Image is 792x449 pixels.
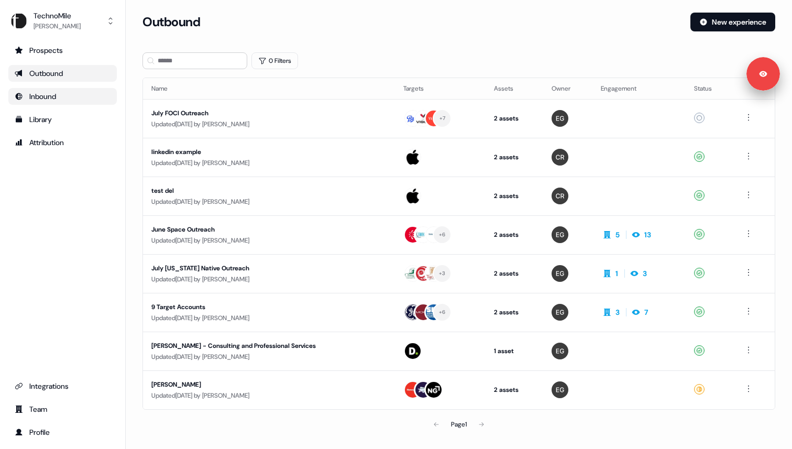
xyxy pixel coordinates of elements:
[8,401,117,418] a: Go to team
[439,269,446,278] div: + 3
[439,308,446,317] div: + 6
[644,229,651,240] div: 13
[151,341,349,351] div: [PERSON_NAME] - Consulting and Professional Services
[494,385,535,395] div: 2 assets
[494,229,535,240] div: 2 assets
[592,78,686,99] th: Engagement
[151,224,349,235] div: June Space Outreach
[552,343,568,359] img: Erica
[395,78,485,99] th: Targets
[8,88,117,105] a: Go to Inbound
[34,21,81,31] div: [PERSON_NAME]
[15,137,111,148] div: Attribution
[15,114,111,125] div: Library
[552,188,568,204] img: Cary
[686,78,734,99] th: Status
[615,307,620,317] div: 3
[8,8,117,34] button: TechnoMile[PERSON_NAME]
[494,152,535,162] div: 2 assets
[552,304,568,321] img: Erica
[644,307,648,317] div: 7
[151,390,387,401] div: Updated [DATE] by [PERSON_NAME]
[15,427,111,437] div: Profile
[8,42,117,59] a: Go to prospects
[552,149,568,166] img: Cary
[8,111,117,128] a: Go to templates
[251,52,298,69] button: 0 Filters
[615,229,620,240] div: 5
[151,379,349,390] div: [PERSON_NAME]
[8,65,117,82] a: Go to outbound experience
[151,302,349,312] div: 9 Target Accounts
[494,346,535,356] div: 1 asset
[15,404,111,414] div: Team
[151,352,387,362] div: Updated [DATE] by [PERSON_NAME]
[151,185,349,196] div: test del
[8,424,117,441] a: Go to profile
[494,191,535,201] div: 2 assets
[494,268,535,279] div: 2 assets
[15,91,111,102] div: Inbound
[151,274,387,284] div: Updated [DATE] by [PERSON_NAME]
[494,307,535,317] div: 2 assets
[151,235,387,246] div: Updated [DATE] by [PERSON_NAME]
[142,14,200,30] h3: Outbound
[151,263,349,273] div: July [US_STATE] Native Outreach
[451,419,467,430] div: Page 1
[15,381,111,391] div: Integrations
[151,313,387,323] div: Updated [DATE] by [PERSON_NAME]
[494,113,535,124] div: 2 assets
[552,265,568,282] img: Erica
[15,68,111,79] div: Outbound
[151,119,387,129] div: Updated [DATE] by [PERSON_NAME]
[143,78,395,99] th: Name
[34,10,81,21] div: TechnoMile
[690,13,775,31] button: New experience
[8,378,117,395] a: Go to integrations
[151,108,349,118] div: July FOCI Outreach
[552,110,568,127] img: Erica
[552,226,568,243] img: Erica
[151,147,349,157] div: linkedin example
[643,268,647,279] div: 3
[552,381,568,398] img: Erica
[486,78,543,99] th: Assets
[151,158,387,168] div: Updated [DATE] by [PERSON_NAME]
[543,78,593,99] th: Owner
[151,196,387,207] div: Updated [DATE] by [PERSON_NAME]
[15,45,111,56] div: Prospects
[439,114,446,123] div: + 7
[615,268,618,279] div: 1
[8,134,117,151] a: Go to attribution
[439,230,446,239] div: + 6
